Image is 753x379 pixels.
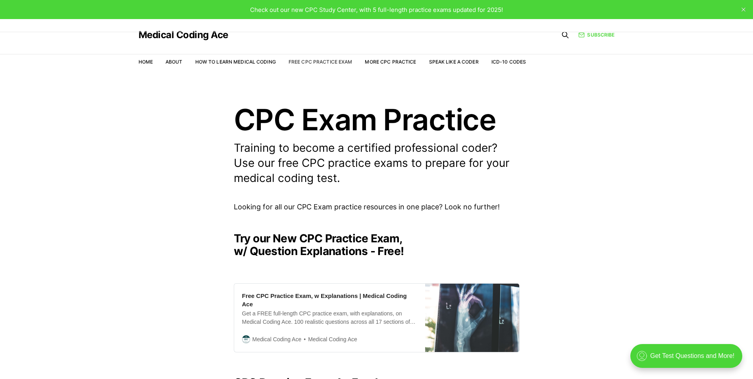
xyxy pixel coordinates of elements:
a: ICD-10 Codes [491,59,526,65]
a: More CPC Practice [365,59,416,65]
h2: Try our New CPC Practice Exam, w/ Question Explanations - Free! [234,232,520,257]
div: Get a FREE full-length CPC practice exam, with explanations, on Medical Coding Ace. 100 realistic... [242,309,417,326]
a: Free CPC Practice Exam, w Explanations | Medical Coding AceGet a FREE full-length CPC practice ex... [234,283,520,352]
h1: CPC Exam Practice [234,105,520,134]
button: close [737,3,750,16]
iframe: portal-trigger [624,340,753,379]
a: Subscribe [578,31,614,39]
a: Speak Like a Coder [429,59,479,65]
span: Medical Coding Ace [301,335,357,344]
a: Free CPC Practice Exam [289,59,352,65]
a: Home [139,59,153,65]
p: Looking for all our CPC Exam practice resources in one place? Look no further! [234,201,520,213]
a: Medical Coding Ace [139,30,228,40]
div: Free CPC Practice Exam, w Explanations | Medical Coding Ace [242,292,417,308]
a: How to Learn Medical Coding [195,59,276,65]
p: Training to become a certified professional coder? Use our free CPC practice exams to prepare for... [234,141,520,186]
span: Check out our new CPC Study Center, with 5 full-length practice exams updated for 2025! [250,6,503,14]
a: About [166,59,183,65]
span: Medical Coding Ace [252,335,302,344]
